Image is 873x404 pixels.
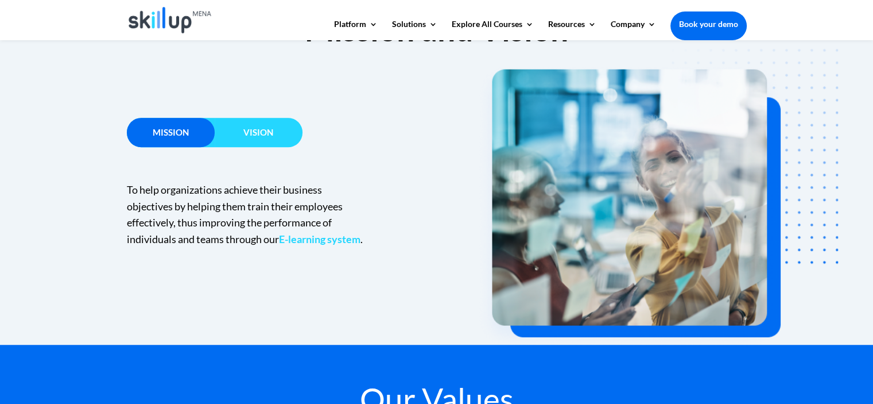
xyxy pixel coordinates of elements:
span: Vision [243,127,273,137]
img: Skillup Mena [129,7,212,33]
p: To help organizations achieve their business objectives by helping them train their employees eff... [127,182,367,248]
img: mission and vision - skillup [475,11,839,352]
a: Book your demo [670,11,747,37]
span: Mission [153,127,189,137]
a: Company [611,20,656,40]
a: Resources [548,20,596,40]
iframe: Chat Widget [816,349,873,404]
a: Solutions [392,20,437,40]
a: E-learning system [279,233,360,245]
a: Explore All Courses [452,20,534,40]
a: Platform [334,20,378,40]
